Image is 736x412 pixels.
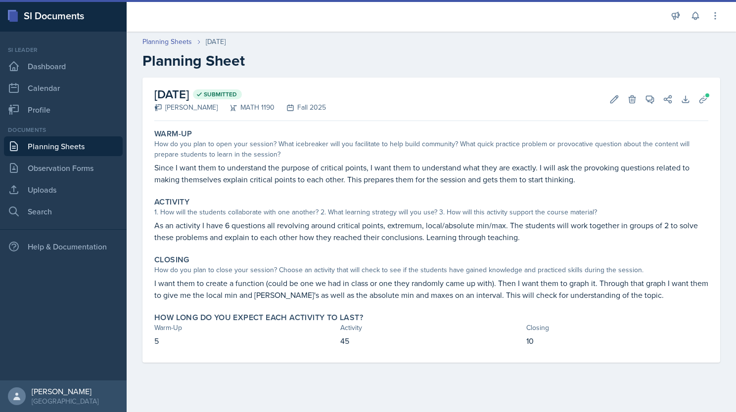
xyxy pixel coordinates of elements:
[4,237,123,256] div: Help & Documentation
[154,129,192,139] label: Warm-Up
[206,37,226,47] div: [DATE]
[154,313,363,323] label: How long do you expect each activity to last?
[218,102,275,113] div: MATH 1190
[4,100,123,120] a: Profile
[154,335,336,347] p: 5
[154,197,189,207] label: Activity
[340,323,522,333] div: Activity
[154,255,189,265] label: Closing
[340,335,522,347] p: 45
[154,265,708,275] div: How do you plan to close your session? Choose an activity that will check to see if the students ...
[154,277,708,301] p: I want them to create a function (could be one we had in class or one they randomly came up with)...
[142,52,720,70] h2: Planning Sheet
[154,162,708,185] p: Since I want them to understand the purpose of critical points, I want them to understand what th...
[4,202,123,221] a: Search
[142,37,192,47] a: Planning Sheets
[154,102,218,113] div: [PERSON_NAME]
[154,323,336,333] div: Warm-Up
[32,396,98,406] div: [GEOGRAPHIC_DATA]
[4,45,123,54] div: Si leader
[154,139,708,160] div: How do you plan to open your session? What icebreaker will you facilitate to help build community...
[275,102,326,113] div: Fall 2025
[4,136,123,156] a: Planning Sheets
[526,323,708,333] div: Closing
[4,158,123,178] a: Observation Forms
[154,85,326,103] h2: [DATE]
[32,386,98,396] div: [PERSON_NAME]
[4,56,123,76] a: Dashboard
[4,180,123,200] a: Uploads
[4,78,123,98] a: Calendar
[154,219,708,243] p: As an activity I have 6 questions all revolving around critical points, extremum, local/absolute ...
[154,207,708,217] div: 1. How will the students collaborate with one another? 2. What learning strategy will you use? 3....
[526,335,708,347] p: 10
[4,125,123,134] div: Documents
[204,90,237,98] span: Submitted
